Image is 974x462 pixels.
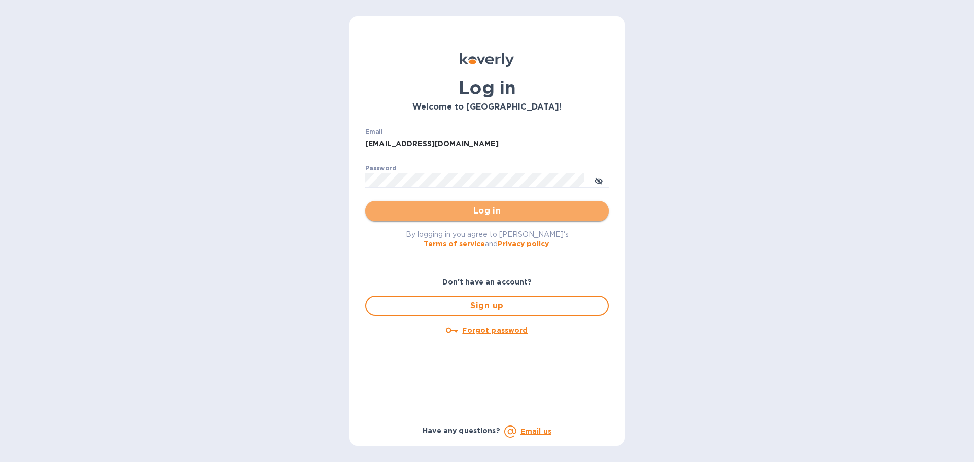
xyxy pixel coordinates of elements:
button: toggle password visibility [588,170,609,190]
h1: Log in [365,77,609,98]
img: Koverly [460,53,514,67]
a: Privacy policy [498,240,549,248]
label: Password [365,165,396,171]
a: Email us [520,427,551,435]
input: Enter email address [365,136,609,152]
span: Log in [373,205,601,217]
u: Forgot password [462,326,528,334]
button: Sign up [365,296,609,316]
span: By logging in you agree to [PERSON_NAME]'s and . [406,230,569,248]
span: Sign up [374,300,600,312]
button: Log in [365,201,609,221]
b: Have any questions? [423,427,500,435]
label: Email [365,129,383,135]
h3: Welcome to [GEOGRAPHIC_DATA]! [365,102,609,112]
a: Terms of service [424,240,485,248]
b: Don't have an account? [442,278,532,286]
